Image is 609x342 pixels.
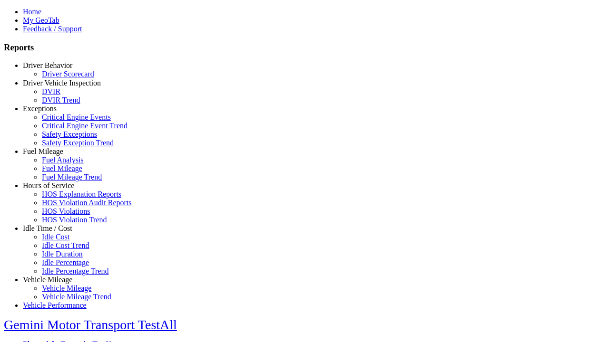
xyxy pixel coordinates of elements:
a: Hours of Service [23,181,74,190]
a: Idle Percentage Trend [42,267,108,275]
a: Safety Exception Trend [42,139,114,147]
a: Idle Time / Cost [23,224,72,232]
a: Fuel Analysis [42,156,84,164]
a: Vehicle Mileage [23,275,72,284]
a: HOS Violation Audit Reports [42,199,132,207]
a: Feedback / Support [23,25,82,33]
a: Idle Cost [42,233,69,241]
a: Home [23,8,41,16]
a: DVIR [42,87,60,95]
a: Vehicle Mileage [42,284,91,292]
a: HOS Violations [42,207,90,215]
a: Driver Behavior [23,61,72,69]
a: Exceptions [23,104,57,113]
a: Fuel Mileage [23,147,63,155]
a: Gemini Motor Transport TestAll [4,317,177,332]
a: Driver Scorecard [42,70,94,78]
a: Fuel Mileage [42,164,82,172]
h3: Reports [4,42,605,53]
a: Idle Percentage [42,258,89,266]
a: HOS Explanation Reports [42,190,121,198]
a: Safety Exceptions [42,130,97,138]
a: Fuel Mileage Trend [42,173,102,181]
a: My GeoTab [23,16,59,24]
a: Critical Engine Event Trend [42,122,128,130]
a: DVIR Trend [42,96,80,104]
a: Driver Vehicle Inspection [23,79,101,87]
a: Critical Engine Events [42,113,111,121]
a: Vehicle Mileage Trend [42,293,111,301]
a: Idle Cost Trend [42,241,89,249]
a: Idle Duration [42,250,83,258]
a: HOS Violation Trend [42,216,107,224]
a: Vehicle Performance [23,301,87,309]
